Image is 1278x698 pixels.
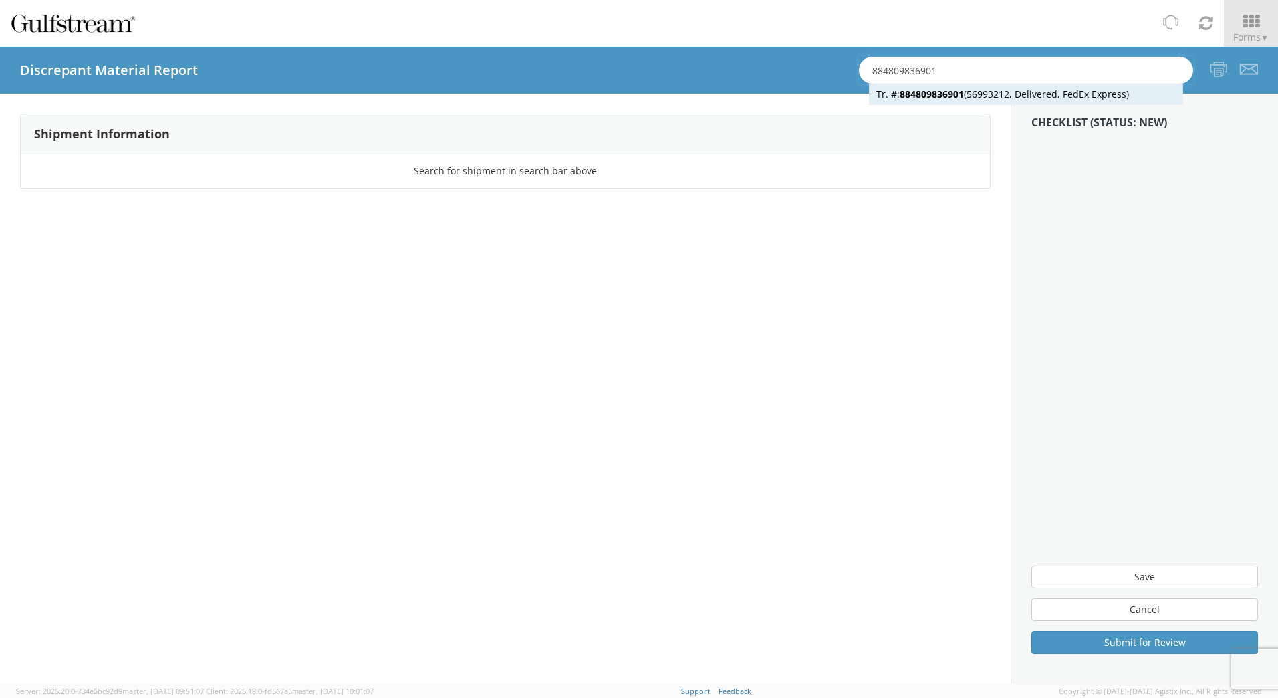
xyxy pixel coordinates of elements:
[20,63,198,78] h4: Discrepant Material Report
[1031,566,1258,588] button: Save
[10,12,136,35] img: gulfstream-logo-030f482cb65ec2084a9d.png
[681,686,710,696] a: Support
[21,164,990,178] div: Search for shipment in search bar above
[34,128,170,141] h3: Shipment Information
[1031,598,1258,621] button: Cancel
[719,686,751,696] a: Feedback
[16,686,204,696] span: Server: 2025.20.0-734e5bc92d9
[206,686,374,696] span: Client: 2025.18.0-fd567a5
[1031,631,1258,654] button: Submit for Review
[1261,32,1269,43] span: ▼
[1059,686,1262,697] span: Copyright © [DATE]-[DATE] Agistix Inc., All Rights Reserved
[870,84,1182,104] div: Tr. #: (56993212, Delivered, FedEx Express)
[1233,31,1269,43] span: Forms
[900,88,964,100] strong: 884809836901
[1031,115,1167,130] strong: Checklist (Status: New)
[122,686,204,696] span: master, [DATE] 09:51:07
[292,686,374,696] span: master, [DATE] 10:01:07
[859,57,1193,84] input: Start typing tracking no. (at least 4 chars)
